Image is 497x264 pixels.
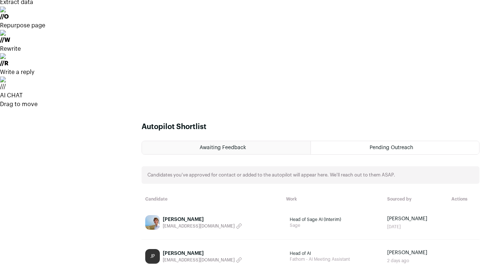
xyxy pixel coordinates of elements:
[384,193,448,206] th: Sourced by
[145,215,279,230] a: [PERSON_NAME] [EMAIL_ADDRESS][DOMAIN_NAME]
[200,145,246,150] span: Awaiting Feedback
[290,256,377,262] span: Fathom - AI Meeting Assistant
[384,206,448,240] td: [PERSON_NAME]
[142,122,207,132] h1: Autopilot Shortlist
[142,193,282,206] th: Candidate
[163,223,242,229] button: [EMAIL_ADDRESS][DOMAIN_NAME]
[145,215,160,230] img: 1561395778260
[290,222,377,228] span: Sage
[290,217,377,222] span: Head of Sage AI (Interim)
[163,223,235,229] span: [EMAIL_ADDRESS][DOMAIN_NAME]
[290,251,377,256] span: Head of AI
[142,141,311,154] a: Awaiting Feedback
[387,224,444,230] div: [DATE]
[282,193,384,206] th: Work
[142,166,479,184] div: Candidates you've approved for contact or added to the autopilot will appear here. We'll reach ou...
[163,216,242,223] div: [PERSON_NAME]
[163,257,235,263] span: [EMAIL_ADDRESS][DOMAIN_NAME]
[387,258,444,264] div: 2 days ago
[145,249,160,264] div: JP
[448,193,479,206] th: Actions
[163,250,242,257] div: [PERSON_NAME]
[370,145,413,150] span: Pending Outreach
[145,249,279,264] a: JP [PERSON_NAME] [EMAIL_ADDRESS][DOMAIN_NAME]
[163,257,242,263] button: [EMAIL_ADDRESS][DOMAIN_NAME]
